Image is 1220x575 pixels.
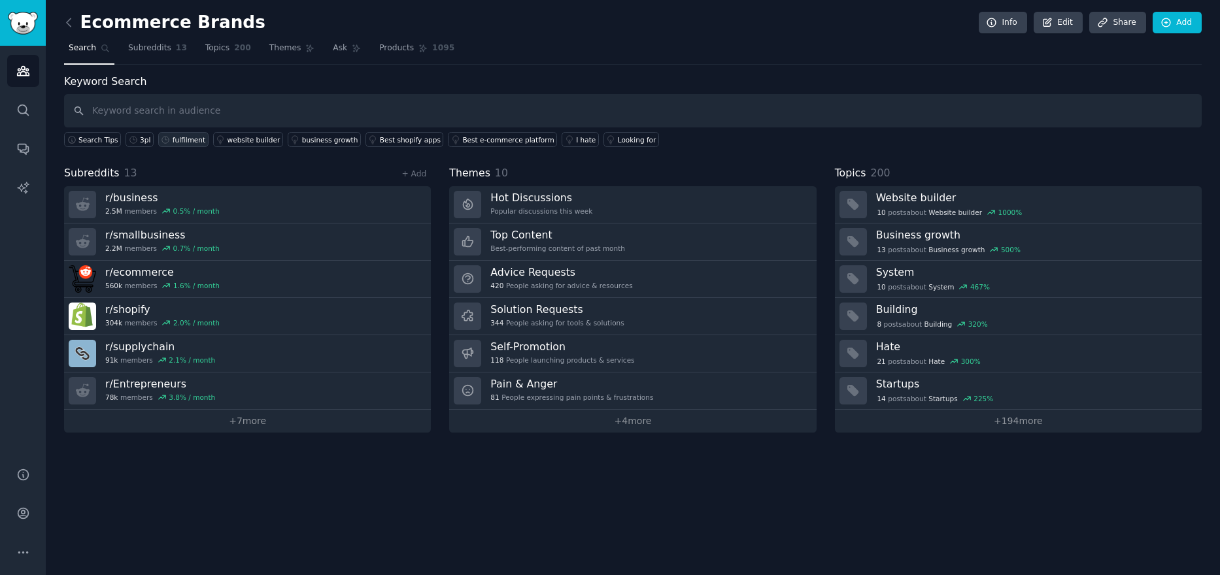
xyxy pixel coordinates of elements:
[169,355,215,365] div: 2.1 % / month
[876,265,1193,279] h3: System
[401,169,426,178] a: + Add
[105,281,220,290] div: members
[495,167,508,179] span: 10
[126,132,154,147] a: 3pl
[105,393,215,402] div: members
[835,410,1202,433] a: +194more
[173,206,220,216] div: 0.5 % / month
[64,132,121,147] button: Search Tips
[205,42,229,54] span: Topics
[105,318,220,327] div: members
[64,223,431,261] a: r/smallbusiness2.2Mmembers0.7% / month
[173,244,220,253] div: 0.7 % / month
[835,186,1202,223] a: Website builder10postsaboutWebsite builder1000%
[449,186,816,223] a: Hot DiscussionsPopular discussions this week
[490,265,632,279] h3: Advice Requests
[302,135,358,144] div: business growth
[173,318,220,327] div: 2.0 % / month
[448,132,557,147] a: Best e-commerce platform
[876,281,991,293] div: post s about
[228,135,280,144] div: website builder
[490,281,503,290] span: 420
[876,355,982,367] div: post s about
[490,318,503,327] span: 344
[432,42,454,54] span: 1095
[490,355,634,365] div: People launching products & services
[979,12,1027,34] a: Info
[105,340,215,353] h3: r/ supplychain
[173,135,205,144] div: fulfilment
[618,135,656,144] div: Looking for
[877,208,885,217] span: 10
[449,165,490,182] span: Themes
[835,335,1202,372] a: Hate21postsaboutHate300%
[449,261,816,298] a: Advice Requests420People asking for advice & resources
[69,303,96,330] img: shopify
[870,167,890,179] span: 200
[877,320,881,329] span: 8
[105,281,122,290] span: 560k
[924,320,953,329] span: Building
[8,12,38,35] img: GummySearch logo
[876,303,1193,316] h3: Building
[876,191,1193,205] h3: Website builder
[876,377,1193,391] h3: Startups
[173,281,220,290] div: 1.6 % / month
[78,135,118,144] span: Search Tips
[876,228,1193,242] h3: Business growth
[928,245,985,254] span: Business growth
[928,394,957,403] span: Startups
[269,42,301,54] span: Themes
[835,261,1202,298] a: System10postsaboutSystem467%
[490,393,499,402] span: 81
[105,244,220,253] div: members
[876,244,1022,255] div: post s about
[449,372,816,410] a: Pain & Anger81People expressing pain points & frustrations
[288,132,361,147] a: business growth
[603,132,659,147] a: Looking for
[328,38,365,65] a: Ask
[64,12,265,33] h2: Ecommerce Brands
[140,135,150,144] div: 3pl
[105,206,122,216] span: 2.5M
[64,372,431,410] a: r/Entrepreneurs78kmembers3.8% / month
[64,410,431,433] a: +7more
[835,298,1202,335] a: Building8postsaboutBuilding320%
[490,191,592,205] h3: Hot Discussions
[968,320,988,329] div: 320 %
[490,303,624,316] h3: Solution Requests
[1001,245,1021,254] div: 500 %
[128,42,171,54] span: Subreddits
[69,265,96,293] img: ecommerce
[158,132,209,147] a: fulfilment
[201,38,256,65] a: Topics200
[105,303,220,316] h3: r/ shopify
[449,298,816,335] a: Solution Requests344People asking for tools & solutions
[105,355,118,365] span: 91k
[64,165,120,182] span: Subreddits
[105,377,215,391] h3: r/ Entrepreneurs
[490,281,632,290] div: People asking for advice & resources
[835,165,866,182] span: Topics
[877,357,885,366] span: 21
[1034,12,1083,34] a: Edit
[1089,12,1145,34] a: Share
[449,410,816,433] a: +4more
[124,38,192,65] a: Subreddits13
[64,335,431,372] a: r/supplychain91kmembers2.1% / month
[449,335,816,372] a: Self-Promotion118People launching products & services
[64,94,1202,127] input: Keyword search in audience
[64,298,431,335] a: r/shopify304kmembers2.0% / month
[213,132,283,147] a: website builder
[64,38,114,65] a: Search
[490,206,592,216] div: Popular discussions this week
[876,206,1023,218] div: post s about
[176,42,187,54] span: 13
[105,191,220,205] h3: r/ business
[490,244,625,253] div: Best-performing content of past month
[69,340,96,367] img: supplychain
[961,357,981,366] div: 300 %
[877,394,885,403] span: 14
[105,265,220,279] h3: r/ ecommerce
[69,42,96,54] span: Search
